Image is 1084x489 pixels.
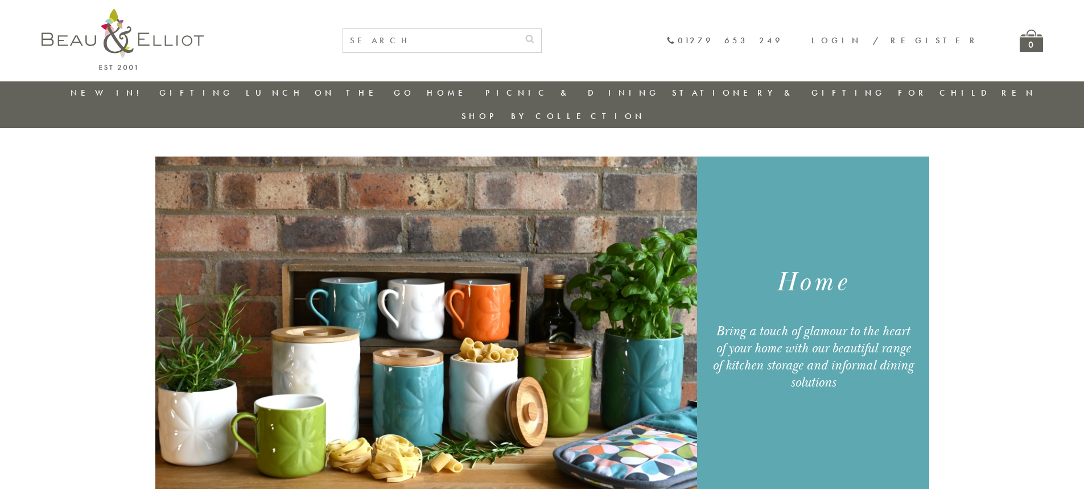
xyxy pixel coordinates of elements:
[343,29,518,52] input: SEARCH
[666,36,783,46] a: 01279 653 249
[711,265,915,300] h1: Home
[71,87,147,98] a: New in!
[42,9,204,70] img: logo
[159,87,233,98] a: Gifting
[811,35,980,46] a: Login / Register
[485,87,660,98] a: Picnic & Dining
[246,87,414,98] a: Lunch On The Go
[898,87,1036,98] a: For Children
[1020,30,1043,52] a: 0
[672,87,885,98] a: Stationery & Gifting
[427,87,472,98] a: Home
[711,323,915,391] div: Bring a touch of glamour to the heart of your home with our beautiful range of kitchen storage an...
[461,110,645,122] a: Shop by collection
